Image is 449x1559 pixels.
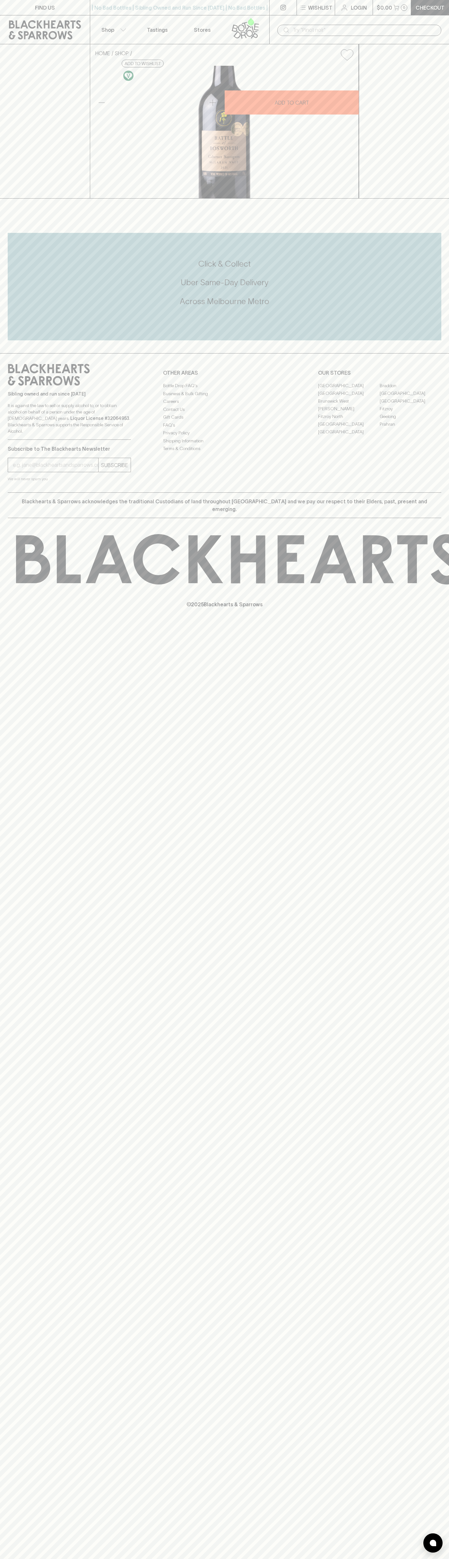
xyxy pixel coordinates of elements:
p: FIND US [35,4,55,12]
p: Checkout [416,4,445,12]
p: $0.00 [377,4,392,12]
input: Try "Pinot noir" [293,25,436,35]
a: Business & Bulk Gifting [163,390,286,397]
a: [GEOGRAPHIC_DATA] [318,389,380,397]
a: [GEOGRAPHIC_DATA] [318,382,380,389]
p: OUR STORES [318,369,441,377]
button: SUBSCRIBE [99,458,131,472]
a: Prahran [380,420,441,428]
a: Tastings [135,15,180,44]
a: [GEOGRAPHIC_DATA] [380,397,441,405]
a: Fitzroy North [318,413,380,420]
img: Vegan [123,71,134,81]
a: Privacy Policy [163,429,286,437]
a: Careers [163,398,286,405]
p: SUBSCRIBE [101,461,128,469]
button: Add to wishlist [338,47,356,63]
strong: Liquor License #32064953 [70,416,129,421]
p: Subscribe to The Blackhearts Newsletter [8,445,131,453]
a: [PERSON_NAME] [318,405,380,413]
h5: Click & Collect [8,259,441,269]
a: Braddon [380,382,441,389]
button: ADD TO CART [225,90,359,115]
p: OTHER AREAS [163,369,286,377]
a: Fitzroy [380,405,441,413]
h5: Uber Same-Day Delivery [8,277,441,288]
a: [GEOGRAPHIC_DATA] [380,389,441,397]
img: bubble-icon [430,1540,436,1546]
a: Terms & Conditions [163,445,286,453]
p: ADD TO CART [275,99,309,106]
a: [GEOGRAPHIC_DATA] [318,420,380,428]
p: We will never spam you [8,476,131,482]
img: 41211.png [90,66,358,198]
p: Sibling owned and run since [DATE] [8,391,131,397]
button: Add to wishlist [122,60,164,67]
a: Gift Cards [163,413,286,421]
h5: Across Melbourne Metro [8,296,441,307]
a: Bottle Drop FAQ's [163,382,286,390]
a: Made without the use of any animal products. [122,69,135,82]
div: Call to action block [8,233,441,340]
p: Wishlist [308,4,332,12]
p: It is against the law to sell or supply alcohol to, or to obtain alcohol on behalf of a person un... [8,402,131,434]
p: Shop [101,26,114,34]
a: FAQ's [163,421,286,429]
p: 0 [403,6,405,9]
a: HOME [95,50,110,56]
a: SHOP [115,50,129,56]
p: Blackhearts & Sparrows acknowledges the traditional Custodians of land throughout [GEOGRAPHIC_DAT... [13,498,436,513]
input: e.g. jane@blackheartsandsparrows.com.au [13,460,98,470]
p: Tastings [147,26,168,34]
a: Contact Us [163,405,286,413]
a: Stores [180,15,225,44]
a: Brunswick West [318,397,380,405]
p: Login [351,4,367,12]
p: Stores [194,26,211,34]
a: [GEOGRAPHIC_DATA] [318,428,380,436]
a: Shipping Information [163,437,286,445]
a: Geelong [380,413,441,420]
button: Shop [90,15,135,44]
